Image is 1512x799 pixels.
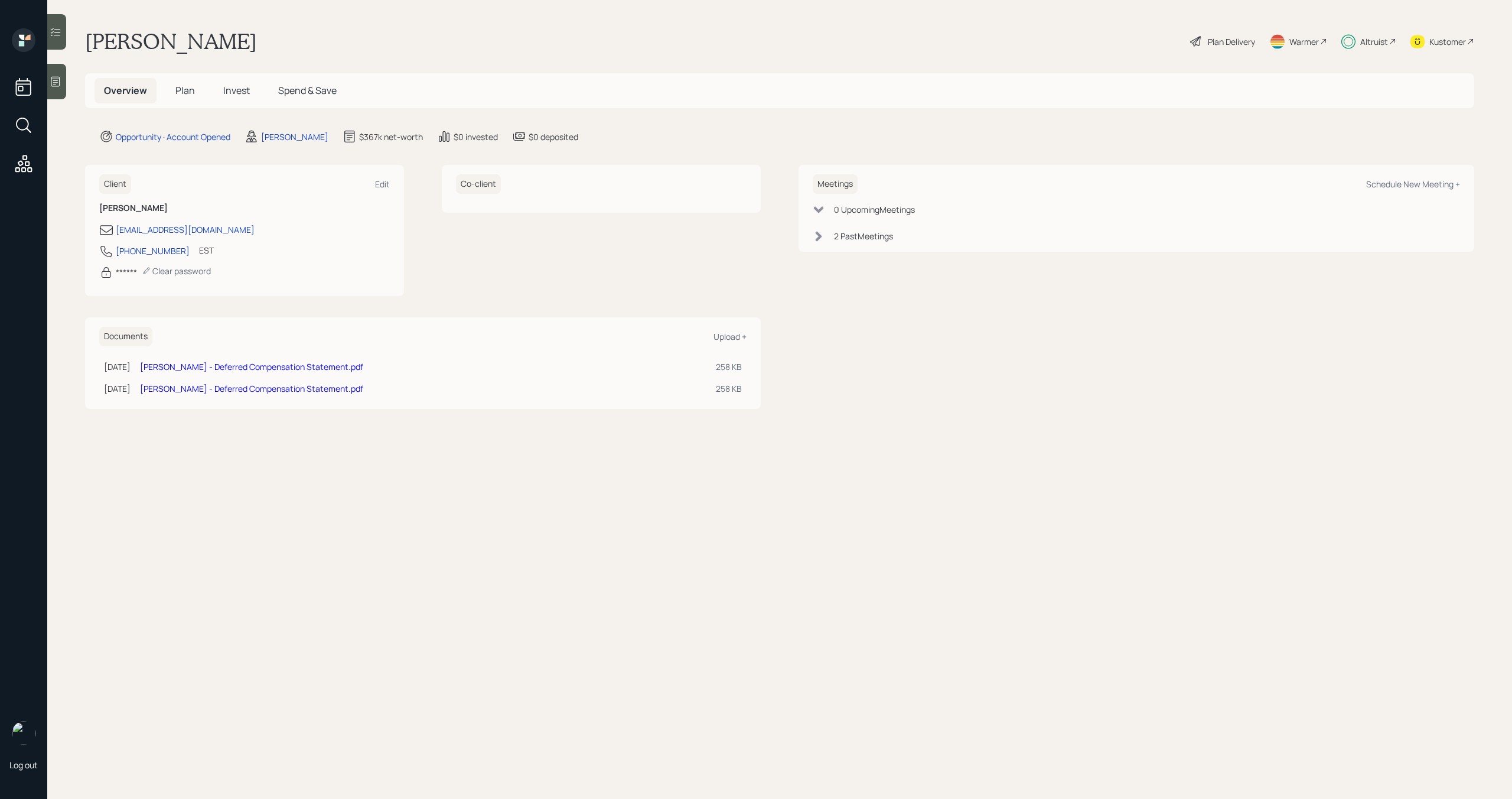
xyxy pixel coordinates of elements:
span: Overview [104,84,147,97]
div: [DATE] [104,360,131,373]
div: Kustomer [1429,35,1466,48]
div: Log out [9,759,38,771]
div: [PHONE_NUMBER] [116,245,190,257]
div: 258 KB [716,382,742,395]
h1: [PERSON_NAME] [85,28,257,54]
span: Invest [223,84,250,97]
img: michael-russo-headshot.png [12,722,35,745]
a: [PERSON_NAME] - Deferred Compensation Statement.pdf [140,383,363,394]
div: Edit [375,178,390,190]
div: Warmer [1289,35,1319,48]
div: Altruist [1360,35,1388,48]
div: Clear password [142,265,211,277]
div: 0 Upcoming Meeting s [834,203,915,216]
a: [PERSON_NAME] - Deferred Compensation Statement.pdf [140,361,363,372]
h6: [PERSON_NAME] [99,203,390,213]
span: Plan [175,84,195,97]
div: [PERSON_NAME] [261,131,328,143]
div: EST [199,244,214,256]
h6: Co-client [456,174,501,194]
div: [EMAIL_ADDRESS][DOMAIN_NAME] [116,223,255,236]
div: [DATE] [104,382,131,395]
h6: Client [99,174,131,194]
div: $367k net-worth [359,131,423,143]
span: Spend & Save [278,84,337,97]
div: 258 KB [716,360,742,373]
h6: Meetings [813,174,858,194]
h6: Documents [99,327,152,346]
div: Upload + [713,331,747,342]
div: Opportunity · Account Opened [116,131,230,143]
div: $0 invested [454,131,498,143]
div: Plan Delivery [1208,35,1255,48]
div: $0 deposited [529,131,578,143]
div: 2 Past Meeting s [834,230,893,242]
div: Schedule New Meeting + [1366,178,1460,190]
